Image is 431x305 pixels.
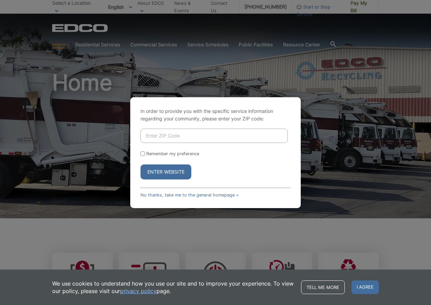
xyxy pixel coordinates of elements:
a: privacy policy [120,287,157,295]
p: We use cookies to understand how you use our site and to improve your experience. To view our pol... [52,280,294,295]
button: Enter Website [140,164,191,179]
a: No thanks, take me to the general homepage > [140,192,239,198]
a: Tell me more [301,280,345,294]
label: Remember my preference [146,151,199,156]
input: Enter ZIP Code [140,129,288,143]
span: I agree [352,280,379,294]
p: In order to provide you with the specific service information regarding your community, please en... [140,107,291,122]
